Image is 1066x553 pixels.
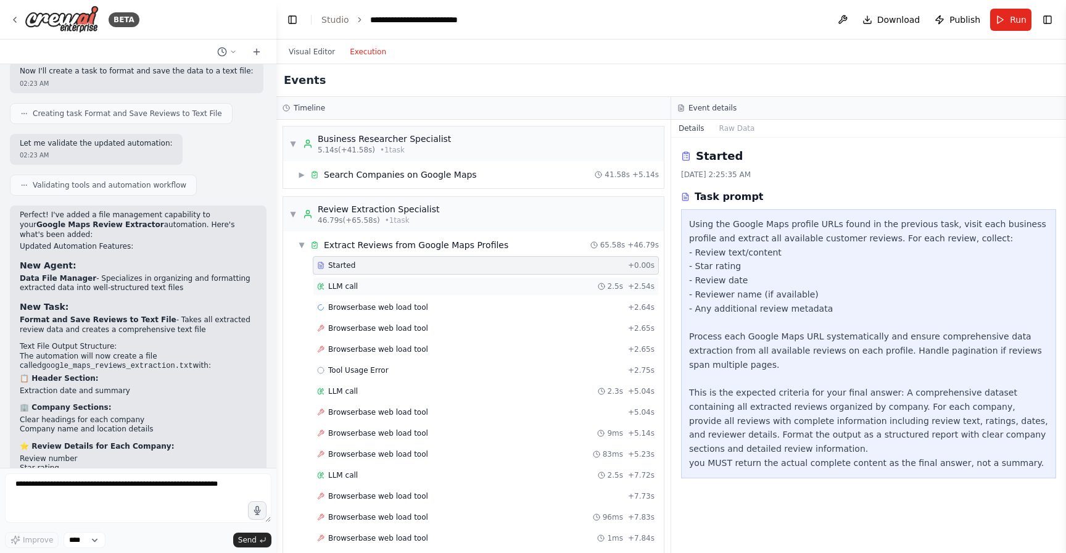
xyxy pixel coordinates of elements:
[627,240,659,250] span: + 46.79s
[324,168,477,181] div: Search Companies on Google Maps
[33,180,186,190] span: Validating tools and automation workflow
[628,470,655,480] span: + 7.72s
[20,342,257,352] h2: Text File Output Structure:
[628,512,655,522] span: + 7.83s
[20,259,257,272] h3: New Agent:
[42,362,193,370] code: google_maps_reviews_extraction.txt
[20,352,257,372] p: The automation will now create a file called with:
[20,386,257,396] li: Extraction date and summary
[328,323,428,333] span: Browserbase web load tool
[628,365,655,375] span: + 2.75s
[318,145,375,155] span: 5.14s (+41.58s)
[1039,11,1056,28] button: Show right sidebar
[857,9,925,31] button: Download
[628,323,655,333] span: + 2.65s
[328,386,358,396] span: LLM call
[328,428,428,438] span: Browserbase web load tool
[298,240,305,250] span: ▼
[380,145,405,155] span: • 1 task
[990,9,1031,31] button: Run
[328,449,428,459] span: Browserbase web load tool
[284,11,301,28] button: Hide left sidebar
[20,454,257,464] li: Review number
[212,44,242,59] button: Switch to previous chat
[385,215,410,225] span: • 1 task
[607,533,623,543] span: 1ms
[605,170,630,180] span: 41.58s
[20,79,254,88] div: 02:23 AM
[20,274,257,293] li: - Specializes in organizing and formatting extracted data into well-structured text files
[877,14,920,26] span: Download
[20,315,176,324] strong: Format and Save Reviews to Text File
[608,281,623,291] span: 2.5s
[294,103,325,113] h3: Timeline
[328,365,389,375] span: Tool Usage Error
[608,386,623,396] span: 2.3s
[328,512,428,522] span: Browserbase web load tool
[608,470,623,480] span: 2.5s
[603,449,623,459] span: 83ms
[603,512,623,522] span: 96ms
[342,44,394,59] button: Execution
[328,260,355,270] span: Started
[20,301,257,313] h3: New Task:
[20,442,174,451] strong: ⭐ Review Details for Each Company:
[628,302,655,312] span: + 2.64s
[33,109,222,118] span: Creating task Format and Save Reviews to Text File
[628,428,655,438] span: + 5.14s
[328,344,428,354] span: Browserbase web load tool
[628,260,655,270] span: + 0.00s
[628,491,655,501] span: + 7.73s
[1010,14,1027,26] span: Run
[600,240,626,250] span: 65.58s
[20,315,257,335] li: - Takes all extracted review data and creates a comprehensive text file
[20,425,257,434] li: Company name and location details
[318,203,439,215] div: Review Extraction Specialist
[607,428,623,438] span: 9ms
[628,407,655,417] span: + 5.04s
[20,242,257,252] h2: Updated Automation Features:
[949,14,980,26] span: Publish
[247,44,266,59] button: Start a new chat
[20,210,257,239] p: Perfect! I've added a file management capability to your automation. Here's what's been added:
[289,209,297,219] span: ▼
[328,533,428,543] span: Browserbase web load tool
[695,189,764,204] h3: Task prompt
[688,103,737,113] h3: Event details
[25,6,99,33] img: Logo
[289,139,297,149] span: ▼
[628,386,655,396] span: + 5.04s
[328,470,358,480] span: LLM call
[321,15,349,25] a: Studio
[328,407,428,417] span: Browserbase web load tool
[671,120,712,137] button: Details
[20,151,173,160] div: 02:23 AM
[328,491,428,501] span: Browserbase web load tool
[20,139,173,149] p: Let me validate the updated automation:
[632,170,659,180] span: + 5.14s
[712,120,762,137] button: Raw Data
[20,403,111,412] strong: 🏢 Company Sections:
[109,12,139,27] div: BETA
[628,533,655,543] span: + 7.84s
[321,14,494,26] nav: breadcrumb
[20,464,257,473] li: Star rating
[318,215,380,225] span: 46.79s (+65.58s)
[20,374,99,383] strong: 📋 Header Section:
[681,170,1056,180] div: [DATE] 2:25:35 AM
[696,148,743,165] h2: Started
[328,281,358,291] span: LLM call
[233,533,271,547] button: Send
[5,532,59,548] button: Improve
[23,535,53,545] span: Improve
[628,344,655,354] span: + 2.65s
[284,72,326,89] h2: Events
[248,501,266,520] button: Click to speak your automation idea
[298,170,305,180] span: ▶
[930,9,985,31] button: Publish
[628,449,655,459] span: + 5.23s
[328,302,428,312] span: Browserbase web load tool
[689,217,1048,470] div: Using the Google Maps profile URLs found in the previous task, visit each business profile and ex...
[628,281,655,291] span: + 2.54s
[20,274,96,283] strong: Data File Manager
